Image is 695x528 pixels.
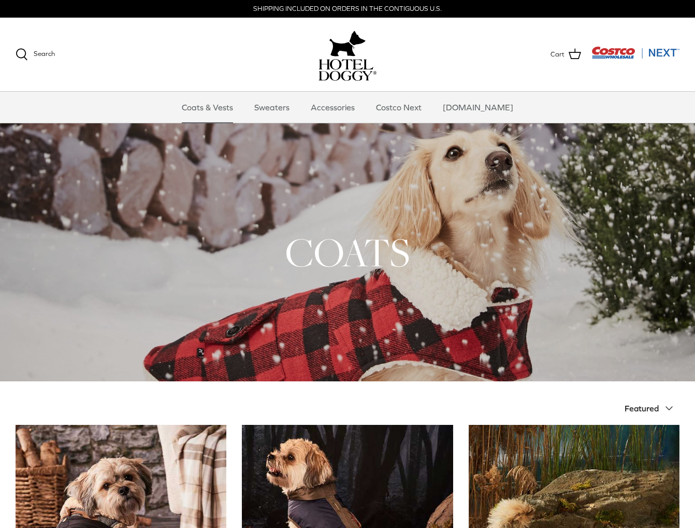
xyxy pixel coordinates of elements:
a: Costco Next [367,92,431,123]
span: Featured [625,404,659,413]
img: Costco Next [591,46,679,59]
a: Search [16,48,55,61]
a: Cart [551,48,581,61]
a: hoteldoggy.com hoteldoggycom [318,28,377,81]
a: Sweaters [245,92,299,123]
a: Accessories [301,92,364,123]
span: Cart [551,49,564,60]
span: Search [34,50,55,58]
img: hoteldoggy.com [329,28,366,59]
button: Featured [625,397,679,420]
a: Coats & Vests [172,92,242,123]
a: Visit Costco Next [591,53,679,61]
h1: COATS [16,227,679,278]
img: hoteldoggycom [318,59,377,81]
a: [DOMAIN_NAME] [433,92,523,123]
